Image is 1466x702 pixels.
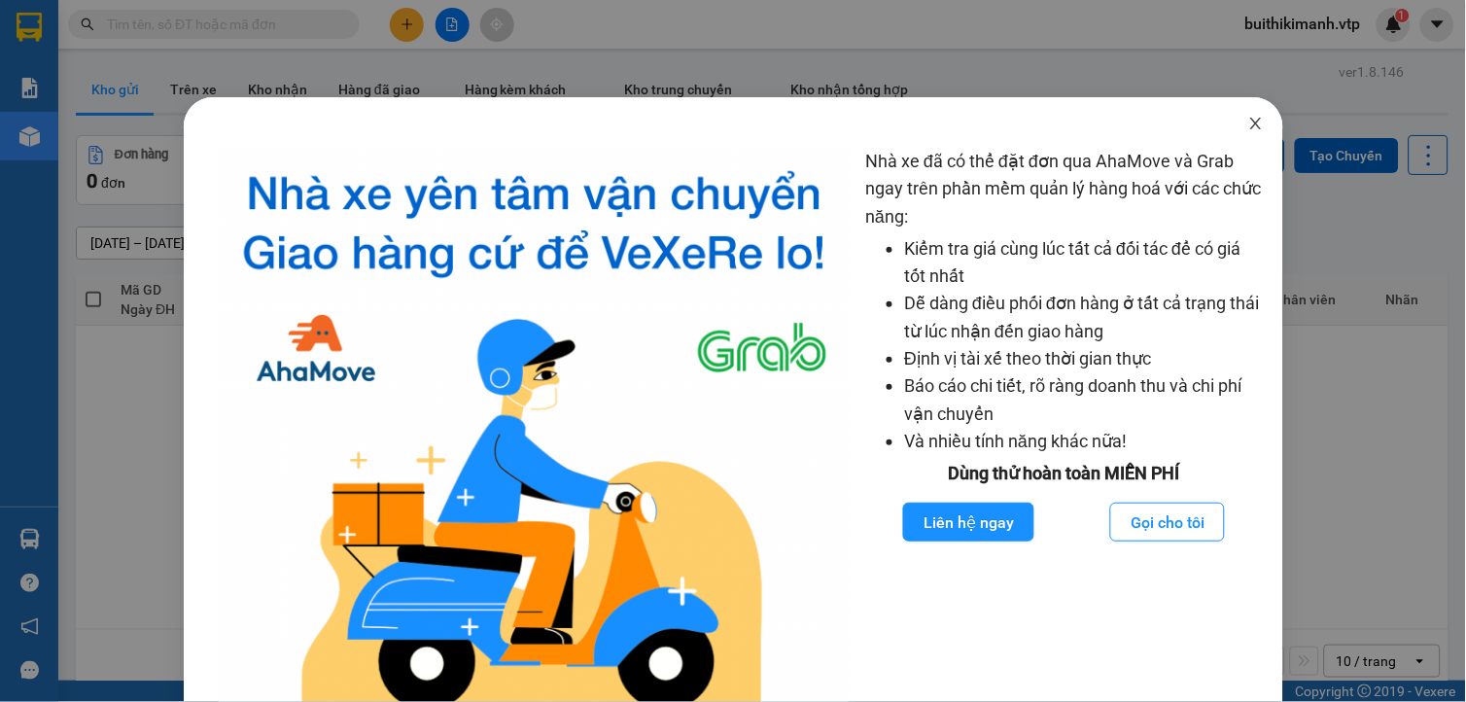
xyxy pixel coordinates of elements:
span: Liên hệ ngay [924,510,1014,535]
li: Và nhiều tính năng khác nữa! [904,428,1263,455]
li: Kiểm tra giá cùng lúc tất cả đối tác để có giá tốt nhất [904,235,1263,291]
li: Định vị tài xế theo thời gian thực [904,345,1263,372]
button: Gọi cho tôi [1110,503,1225,542]
button: Liên hệ ngay [903,503,1034,542]
li: Báo cáo chi tiết, rõ ràng doanh thu và chi phí vận chuyển [904,372,1263,428]
div: Dùng thử hoàn toàn MIỄN PHÍ [865,460,1263,487]
button: Close [1229,97,1283,152]
span: Gọi cho tôi [1131,510,1204,535]
span: close [1248,116,1264,131]
li: Dễ dàng điều phối đơn hàng ở tất cả trạng thái từ lúc nhận đến giao hàng [904,290,1263,345]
